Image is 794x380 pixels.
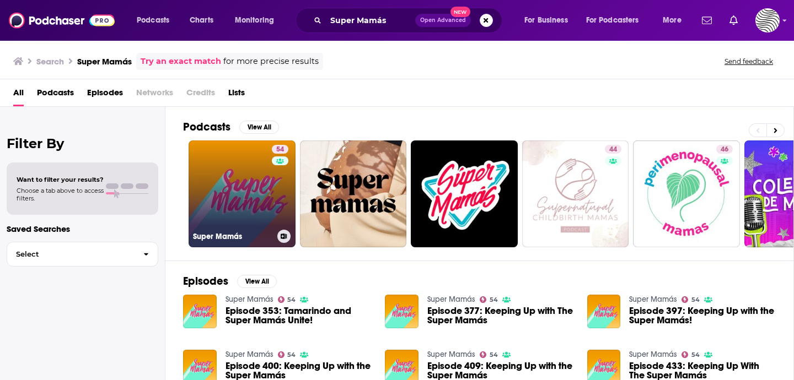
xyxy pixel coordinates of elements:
span: Networks [136,84,173,106]
span: Open Advanced [420,18,466,23]
span: 54 [287,352,296,357]
span: Podcasts [137,13,169,28]
span: Choose a tab above to access filters. [17,187,104,202]
a: 46 [633,140,740,247]
span: 54 [691,352,700,357]
a: Episodes [87,84,123,106]
span: For Business [524,13,568,28]
a: Super Mamás [226,350,273,359]
button: Show profile menu [755,8,780,32]
a: EpisodesView All [183,274,277,288]
div: Search podcasts, credits, & more... [306,8,513,33]
span: For Podcasters [586,13,639,28]
p: Saved Searches [7,224,158,234]
a: Show notifications dropdown [725,11,742,30]
a: All [13,84,24,106]
h2: Podcasts [183,120,230,134]
a: Episode 409: Keeping Up with the Super Mamás [427,361,574,380]
a: 54 [278,296,296,303]
a: 46 [716,145,733,154]
img: Episode 353: Tamarindo and Super Mamás Unite! [183,295,217,328]
button: open menu [227,12,288,29]
a: PodcastsView All [183,120,279,134]
a: Super Mamás [629,350,677,359]
a: Super Mamás [427,295,475,304]
img: User Profile [755,8,780,32]
button: Select [7,242,158,267]
h3: Super Mamás [77,56,132,67]
a: Episode 397: Keeping Up with the Super Mamás! [629,306,776,325]
span: New [450,7,470,17]
span: 54 [490,352,498,357]
h2: Filter By [7,135,158,151]
button: View All [237,275,277,288]
a: 54 [682,296,700,303]
a: 54 [278,351,296,358]
a: Try an exact match [141,55,221,68]
a: 54 [480,296,498,303]
a: 54 [272,145,288,154]
a: 44 [522,140,629,247]
button: open menu [517,12,582,29]
button: Open AdvancedNew [415,14,471,27]
a: 54Super Mamás [189,140,296,247]
a: Episode 400: Keeping Up with the Super Mamás [226,361,372,380]
a: Episode 377: Keeping Up with The Super Mamás [427,306,574,325]
h3: Search [36,56,64,67]
a: 54 [682,351,700,358]
span: 54 [490,297,498,302]
h3: Super Mamás [193,232,273,241]
button: Send feedback [721,57,776,66]
a: Podcasts [37,84,74,106]
span: Want to filter your results? [17,176,104,183]
img: Episode 397: Keeping Up with the Super Mamás! [587,295,621,328]
button: open menu [579,12,655,29]
a: Episode 433: Keeping Up With The Super Mamás [629,361,776,380]
span: 54 [287,297,296,302]
a: Super Mamás [427,350,475,359]
a: 44 [605,145,621,154]
span: Charts [190,13,213,28]
input: Search podcasts, credits, & more... [326,12,415,29]
button: open menu [655,12,695,29]
span: Select [7,251,135,258]
img: Episode 377: Keeping Up with The Super Mamás [385,295,419,328]
span: 44 [609,144,617,155]
h2: Episodes [183,274,228,288]
a: Lists [228,84,245,106]
button: View All [239,121,279,134]
span: 54 [276,144,284,155]
a: Charts [183,12,220,29]
a: Super Mamás [629,295,677,304]
a: Super Mamás [226,295,273,304]
a: Episode 353: Tamarindo and Super Mamás Unite! [226,306,372,325]
a: 54 [480,351,498,358]
span: Credits [186,84,215,106]
span: 46 [721,144,728,155]
span: More [663,13,682,28]
span: for more precise results [223,55,319,68]
span: 54 [691,297,700,302]
button: open menu [129,12,184,29]
span: Monitoring [235,13,274,28]
span: Logged in as OriginalStrategies [755,8,780,32]
img: Podchaser - Follow, Share and Rate Podcasts [9,10,115,31]
a: Show notifications dropdown [698,11,716,30]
